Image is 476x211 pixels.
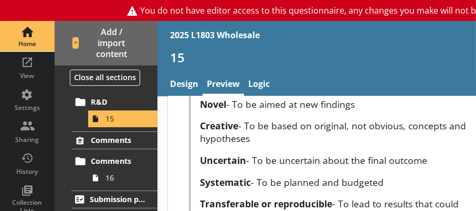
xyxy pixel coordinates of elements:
[72,27,140,59] span: Add / import content
[200,98,226,110] strong: Novel
[77,94,157,127] li: R&D15
[77,153,157,186] li: Comments16
[72,131,157,149] a: Comments
[91,156,146,166] span: Comments
[105,114,146,124] span: 15
[91,135,146,145] span: Comments
[200,176,251,188] strong: Systematic
[88,110,157,127] a: 15
[72,94,157,110] a: R&D
[55,131,157,186] li: CommentsComments16
[200,119,238,132] strong: Creative
[9,168,46,176] div: History
[72,153,157,170] a: Comments
[166,74,203,96] a: Design
[200,154,246,166] strong: Uncertain
[9,136,46,144] div: Sharing
[71,191,157,208] a: Submission page
[91,97,146,107] span: R&D
[88,170,157,186] a: 16
[170,29,260,41] div: 2025 L1803 Wholesale
[9,40,46,48] div: Home
[244,74,274,96] a: Logic
[90,194,146,204] span: Submission page
[70,70,140,86] button: Close all sections
[55,72,157,127] li: Research and DevelopmentR&D15
[9,72,46,80] div: View
[55,21,157,65] button: Add / import content
[105,173,146,183] span: 16
[203,74,244,96] a: Preview
[200,197,332,210] strong: Transferable or reproducible
[9,104,46,112] div: Settings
